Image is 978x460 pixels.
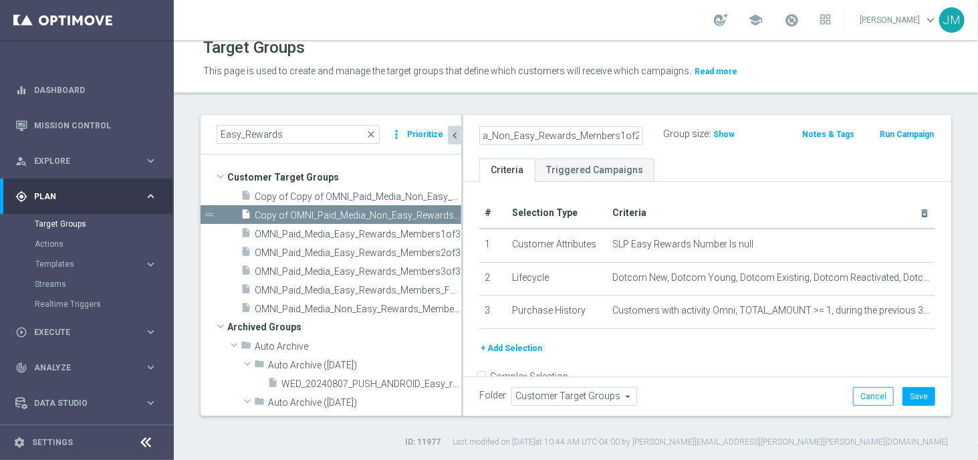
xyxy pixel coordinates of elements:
[15,191,27,203] i: gps_fixed
[713,130,735,139] span: Show
[35,274,172,294] div: Streams
[479,296,507,329] td: 3
[15,362,144,374] div: Analyze
[801,127,856,142] button: Notes & Tags
[405,437,441,448] label: ID: 11977
[241,340,251,355] i: folder
[15,85,158,96] div: equalizer Dashboard
[255,266,461,277] span: OMNI_Paid_Media_Easy_Rewards_Members3of3
[15,155,144,167] div: Explore
[35,219,139,229] a: Target Groups
[144,190,157,203] i: keyboard_arrow_right
[15,156,158,166] div: person_search Explore keyboard_arrow_right
[15,326,144,338] div: Execute
[507,198,607,229] th: Selection Type
[34,72,157,108] a: Dashboard
[453,437,948,448] label: Last modified on [DATE] at 10:44 AM UTC-04:00 by [PERSON_NAME][EMAIL_ADDRESS][PERSON_NAME][PERSON...
[34,157,144,165] span: Explore
[144,326,157,338] i: keyboard_arrow_right
[267,415,278,430] i: insert_drive_file
[241,209,251,224] i: insert_drive_file
[241,246,251,261] i: insert_drive_file
[858,10,939,30] a: [PERSON_NAME]keyboard_arrow_down
[479,198,507,229] th: #
[203,66,691,76] span: This page is used to create and manage the target groups that define which customers will receive...
[448,126,461,144] button: chevron_left
[902,387,935,406] button: Save
[203,38,305,57] h1: Target Groups
[15,326,27,338] i: play_circle_outline
[479,390,506,401] label: Folder
[709,128,711,140] label: :
[144,396,157,409] i: keyboard_arrow_right
[144,154,157,167] i: keyboard_arrow_right
[13,437,25,449] i: settings
[255,191,461,203] span: Copy of Copy of OMNI_Paid_Media_Non_Easy_Rewards_Members
[35,279,139,290] a: Streams
[227,168,461,187] span: Customer Target Groups
[35,294,172,314] div: Realtime Triggers
[34,193,144,201] span: Plan
[748,13,763,27] span: school
[535,158,654,182] a: Triggered Campaigns
[255,247,461,259] span: OMNI_Paid_Media_Easy_Rewards_Members2of3
[144,258,157,271] i: keyboard_arrow_right
[241,265,251,280] i: insert_drive_file
[405,126,445,144] button: Prioritize
[15,421,157,456] div: Optibot
[612,305,930,316] span: Customers with activity Omni, TOTAL_AMOUNT >= 1, during the previous 365 days
[255,229,461,240] span: OMNI_Paid_Media_Easy_Rewards_Members1of3
[15,397,144,409] div: Data Studio
[268,397,461,409] span: Auto Archive (2024-11-06)
[15,327,158,338] button: play_circle_outline Execute keyboard_arrow_right
[15,191,158,202] button: gps_fixed Plan keyboard_arrow_right
[15,84,27,96] i: equalizer
[35,259,158,269] div: Templates keyboard_arrow_right
[241,227,251,243] i: insert_drive_file
[255,304,461,315] span: OMNI_Paid_Media_Non_Easy_Rewards_Members_FULL
[919,208,930,219] i: delete_forever
[612,207,646,218] span: Criteria
[268,360,461,371] span: Auto Archive (2024-10-31)
[254,358,265,374] i: folder
[144,361,157,374] i: keyboard_arrow_right
[612,239,753,250] span: SLP Easy Rewards Number Is null
[612,272,930,283] span: Dotcom New, Dotcom Young, Dotcom Existing, Dotcom Reactivated, Dotcom Lapsed, Retail Acquisition,...
[939,7,965,33] div: JM
[254,396,265,411] i: folder
[923,13,938,27] span: keyboard_arrow_down
[35,299,139,310] a: Realtime Triggers
[449,129,461,142] i: chevron_left
[479,126,643,145] input: Enter a name for this target group
[34,328,144,336] span: Execute
[35,239,139,249] a: Actions
[507,262,607,296] td: Lifecycle
[34,421,140,456] a: Optibot
[15,72,157,108] div: Dashboard
[241,190,251,205] i: insert_drive_file
[490,370,568,383] label: Complex Selection
[35,214,172,234] div: Target Groups
[35,254,172,274] div: Templates
[32,439,73,447] a: Settings
[15,362,27,374] i: track_changes
[241,302,251,318] i: insert_drive_file
[853,387,894,406] button: Cancel
[15,108,157,143] div: Mission Control
[15,362,158,373] button: track_changes Analyze keyboard_arrow_right
[878,127,935,142] button: Run Campaign
[479,341,543,356] button: + Add Selection
[390,125,403,144] i: more_vert
[663,128,709,140] label: Group size
[15,155,27,167] i: person_search
[366,129,376,140] span: close
[479,262,507,296] td: 2
[34,399,144,407] span: Data Studio
[15,191,144,203] div: Plan
[15,120,158,131] button: Mission Control
[227,318,461,336] span: Archived Groups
